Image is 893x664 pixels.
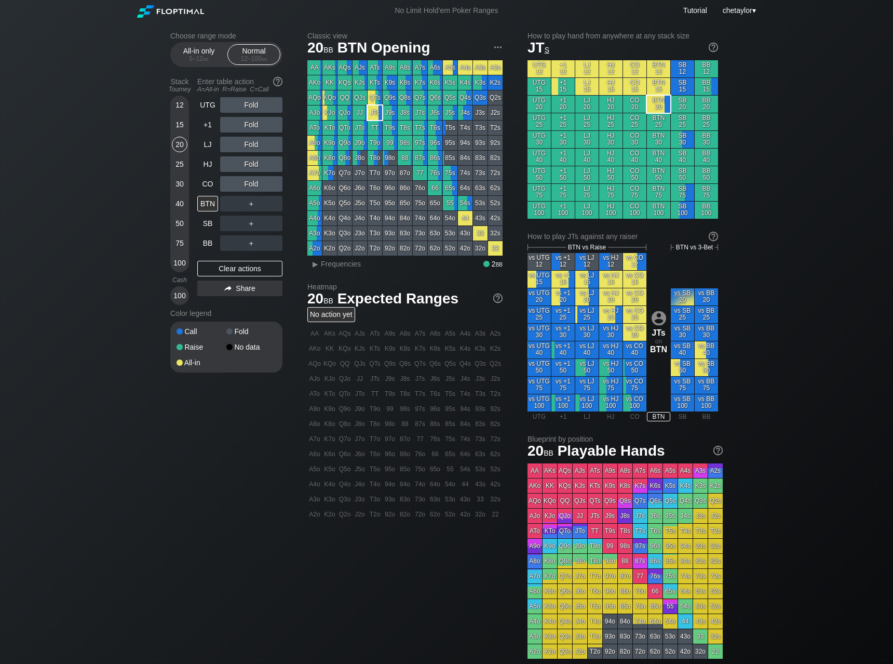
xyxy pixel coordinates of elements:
[307,166,322,180] div: A7o
[623,113,646,130] div: CO 25
[671,149,694,166] div: SB 40
[413,196,427,210] div: 75o
[413,211,427,225] div: 74o
[527,166,551,183] div: UTG 50
[695,184,718,201] div: BB 75
[488,75,503,90] div: K2s
[172,97,187,113] div: 12
[647,149,670,166] div: BTN 40
[575,202,599,219] div: LJ 100
[428,181,442,195] div: 66
[492,293,504,304] img: help.32db89a4.svg
[695,149,718,166] div: BB 40
[413,60,427,75] div: A7s
[488,196,503,210] div: 52s
[413,105,427,120] div: J7s
[322,166,337,180] div: K7o
[708,42,719,53] img: help.32db89a4.svg
[220,137,282,152] div: Fold
[443,90,457,105] div: Q5s
[353,105,367,120] div: JJ
[647,96,670,113] div: BTN 20
[428,105,442,120] div: J6s
[172,117,187,132] div: 15
[379,6,513,17] div: No Limit Hold’em Poker Ranges
[197,117,218,132] div: +1
[473,211,488,225] div: 43s
[551,131,575,148] div: +1 30
[398,136,412,150] div: 98s
[203,55,209,62] span: bb
[473,136,488,150] div: 93s
[398,90,412,105] div: Q8s
[428,136,442,150] div: 96s
[575,166,599,183] div: LJ 50
[683,6,707,15] a: Tutorial
[307,32,503,40] h2: Classic view
[599,113,623,130] div: HJ 25
[307,196,322,210] div: A5o
[307,181,322,195] div: A6o
[458,136,472,150] div: 94s
[575,60,599,77] div: LJ 12
[368,75,382,90] div: KTs
[368,196,382,210] div: T5o
[428,60,442,75] div: A6s
[170,32,282,40] h2: Choose range mode
[172,137,187,152] div: 20
[695,131,718,148] div: BB 30
[307,241,322,256] div: A2o
[197,137,218,152] div: LJ
[551,202,575,219] div: +1 100
[383,166,397,180] div: 97o
[599,60,623,77] div: HJ 12
[623,149,646,166] div: CO 40
[353,75,367,90] div: KJs
[413,90,427,105] div: Q7s
[383,226,397,241] div: 93o
[336,40,432,57] span: BTN Opening
[197,73,282,97] div: Enter table action
[652,311,666,325] img: icon-avatar.b40e07d9.svg
[220,235,282,251] div: ＋
[527,184,551,201] div: UTG 75
[322,136,337,150] div: K9o
[353,60,367,75] div: AJs
[175,45,223,64] div: All-in only
[647,166,670,183] div: BTN 50
[458,151,472,165] div: 84s
[428,226,442,241] div: 63o
[671,184,694,201] div: SB 75
[473,121,488,135] div: T3s
[307,75,322,90] div: AKo
[488,105,503,120] div: J2s
[262,55,267,62] span: bb
[383,90,397,105] div: Q9s
[172,196,187,211] div: 40
[230,45,278,64] div: Normal
[443,166,457,180] div: 75s
[695,166,718,183] div: BB 50
[368,60,382,75] div: ATs
[723,6,752,15] span: chetaylor
[428,241,442,256] div: 62o
[172,156,187,172] div: 25
[353,136,367,150] div: J9o
[671,60,694,77] div: SB 12
[488,90,503,105] div: Q2s
[488,166,503,180] div: 72s
[458,226,472,241] div: 43o
[428,151,442,165] div: 86s
[197,216,218,231] div: SB
[413,151,427,165] div: 87s
[337,60,352,75] div: AQs
[488,226,503,241] div: 32s
[172,176,187,192] div: 30
[443,211,457,225] div: 54o
[272,76,283,87] img: help.32db89a4.svg
[488,151,503,165] div: 82s
[166,73,193,97] div: Stack
[527,232,718,241] div: How to play JTs against any raiser
[307,211,322,225] div: A4o
[458,75,472,90] div: K4s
